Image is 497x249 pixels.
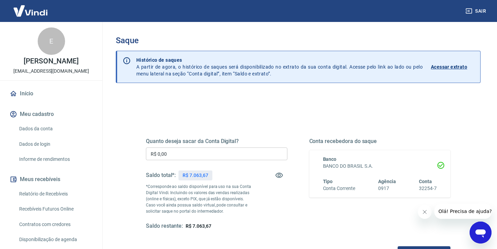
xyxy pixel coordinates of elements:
[431,63,467,70] p: Acessar extrato
[378,179,396,184] span: Agência
[136,57,423,77] p: A partir de agora, o histórico de saques será disponibilizado no extrato da sua conta digital. Ac...
[16,122,94,136] a: Dados da conta
[323,163,437,170] h6: BANCO DO BRASIL S.A.
[146,138,287,145] h5: Quanto deseja sacar da Conta Digital?
[146,172,176,179] h5: Saldo total*:
[16,217,94,232] a: Contratos com credores
[378,185,396,192] h6: 0917
[8,86,94,101] a: Início
[186,223,211,229] span: R$ 7.063,67
[146,223,183,230] h5: Saldo restante:
[38,27,65,55] div: E
[419,185,437,192] h6: 32254-7
[434,204,492,219] iframe: Mensagem da empresa
[16,187,94,201] a: Relatório de Recebíveis
[323,179,333,184] span: Tipo
[419,179,432,184] span: Conta
[8,0,53,21] img: Vindi
[136,57,423,63] p: Histórico de saques
[24,58,78,65] p: [PERSON_NAME]
[183,172,208,179] p: R$ 7.063,67
[16,137,94,151] a: Dados de login
[8,172,94,187] button: Meus recebíveis
[8,107,94,122] button: Meu cadastro
[309,138,451,145] h5: Conta recebedora do saque
[323,185,355,192] h6: Conta Corrente
[470,222,492,244] iframe: Botão para abrir a janela de mensagens
[323,156,337,162] span: Banco
[13,68,89,75] p: [EMAIL_ADDRESS][DOMAIN_NAME]
[16,233,94,247] a: Disponibilização de agenda
[116,36,481,45] h3: Saque
[431,57,475,77] a: Acessar extrato
[146,183,252,214] p: *Corresponde ao saldo disponível para uso na sua Conta Digital Vindi. Incluindo os valores das ve...
[418,205,432,219] iframe: Fechar mensagem
[16,202,94,216] a: Recebíveis Futuros Online
[464,5,489,17] button: Sair
[16,152,94,166] a: Informe de rendimentos
[4,5,58,10] span: Olá! Precisa de ajuda?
